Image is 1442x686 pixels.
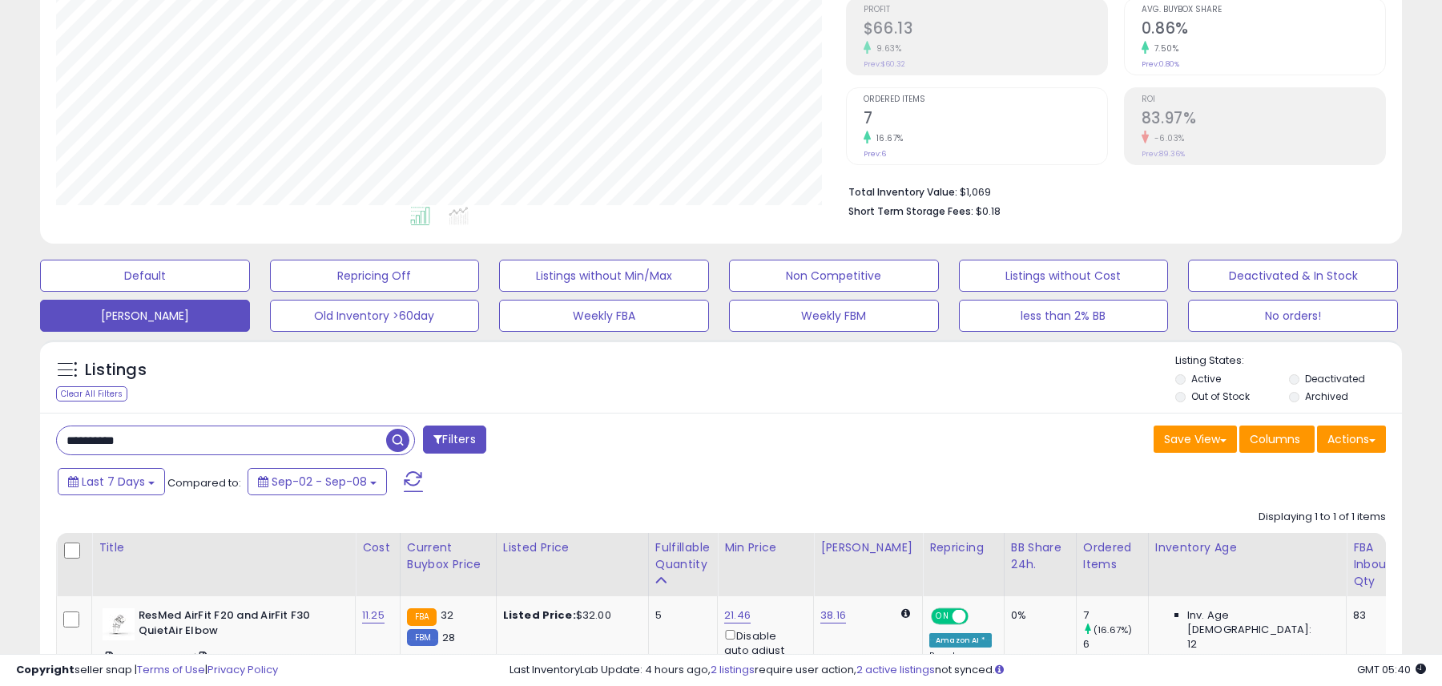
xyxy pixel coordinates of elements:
[139,608,333,642] b: ResMed AirFit F20 and AirFit F30 QuietAir Elbow
[442,630,455,645] span: 28
[1187,637,1197,652] span: 12
[1188,260,1398,292] button: Deactivated & In Stock
[848,204,973,218] b: Short Term Storage Fees:
[724,607,751,623] a: 21.46
[966,610,992,623] span: OFF
[270,260,480,292] button: Repricing Off
[103,608,135,640] img: 31Mv+C7Cu0L._SL40_.jpg
[503,607,576,623] b: Listed Price:
[959,260,1169,292] button: Listings without Cost
[724,627,801,672] div: Disable auto adjust min
[407,539,489,573] div: Current Buybox Price
[99,539,348,556] div: Title
[729,260,939,292] button: Non Competitive
[1175,353,1401,369] p: Listing States:
[1187,608,1334,637] span: Inv. Age [DEMOGRAPHIC_DATA]:
[499,300,709,332] button: Weekly FBA
[976,204,1001,219] span: $0.18
[864,95,1107,104] span: Ordered Items
[1011,608,1064,623] div: 0%
[1154,426,1237,453] button: Save View
[272,474,367,490] span: Sep-02 - Sep-08
[820,607,846,623] a: 38.16
[1083,637,1148,652] div: 6
[856,662,935,677] a: 2 active listings
[1191,372,1221,385] label: Active
[1155,539,1339,556] div: Inventory Age
[1142,6,1385,14] span: Avg. Buybox Share
[82,474,145,490] span: Last 7 Days
[959,300,1169,332] button: less than 2% BB
[864,149,886,159] small: Prev: 6
[499,260,709,292] button: Listings without Min/Max
[1142,19,1385,41] h2: 0.86%
[820,539,916,556] div: [PERSON_NAME]
[1142,149,1185,159] small: Prev: 89.36%
[1259,510,1386,525] div: Displaying 1 to 1 of 1 items
[207,662,278,677] a: Privacy Policy
[362,607,385,623] a: 11.25
[423,426,485,454] button: Filters
[1011,539,1069,573] div: BB Share 24h.
[724,539,807,556] div: Min Price
[40,300,250,332] button: [PERSON_NAME]
[16,663,278,678] div: seller snap | |
[1094,623,1132,636] small: (16.67%)
[1149,42,1179,54] small: 7.50%
[1353,608,1396,623] div: 83
[1142,109,1385,131] h2: 83.97%
[848,185,957,199] b: Total Inventory Value:
[1357,662,1426,677] span: 2025-09-16 05:40 GMT
[1305,372,1365,385] label: Deactivated
[711,662,755,677] a: 2 listings
[1191,389,1250,403] label: Out of Stock
[362,539,393,556] div: Cost
[929,633,992,648] div: Amazon AI *
[929,539,997,556] div: Repricing
[729,300,939,332] button: Weekly FBM
[56,386,127,402] div: Clear All Filters
[510,663,1426,678] div: Last InventoryLab Update: 4 hours ago, require user action, not synced.
[1142,59,1179,69] small: Prev: 0.80%
[503,608,636,623] div: $32.00
[864,109,1107,131] h2: 7
[40,260,250,292] button: Default
[441,607,453,623] span: 32
[1083,608,1148,623] div: 7
[503,539,642,556] div: Listed Price
[864,6,1107,14] span: Profit
[871,132,904,144] small: 16.67%
[1239,426,1315,453] button: Columns
[848,181,1374,200] li: $1,069
[655,608,705,623] div: 5
[864,19,1107,41] h2: $66.13
[407,608,437,626] small: FBA
[407,629,438,646] small: FBM
[1250,431,1300,447] span: Columns
[932,610,953,623] span: ON
[1188,300,1398,332] button: No orders!
[1353,539,1401,590] div: FBA inbound Qty
[655,539,711,573] div: Fulfillable Quantity
[167,475,241,490] span: Compared to:
[85,359,147,381] h5: Listings
[248,468,387,495] button: Sep-02 - Sep-08
[1305,389,1348,403] label: Archived
[1083,539,1142,573] div: Ordered Items
[871,42,902,54] small: 9.63%
[1142,95,1385,104] span: ROI
[1317,426,1386,453] button: Actions
[864,59,905,69] small: Prev: $60.32
[1149,132,1185,144] small: -6.03%
[16,662,75,677] strong: Copyright
[58,468,165,495] button: Last 7 Days
[270,300,480,332] button: Old Inventory >60day
[137,662,205,677] a: Terms of Use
